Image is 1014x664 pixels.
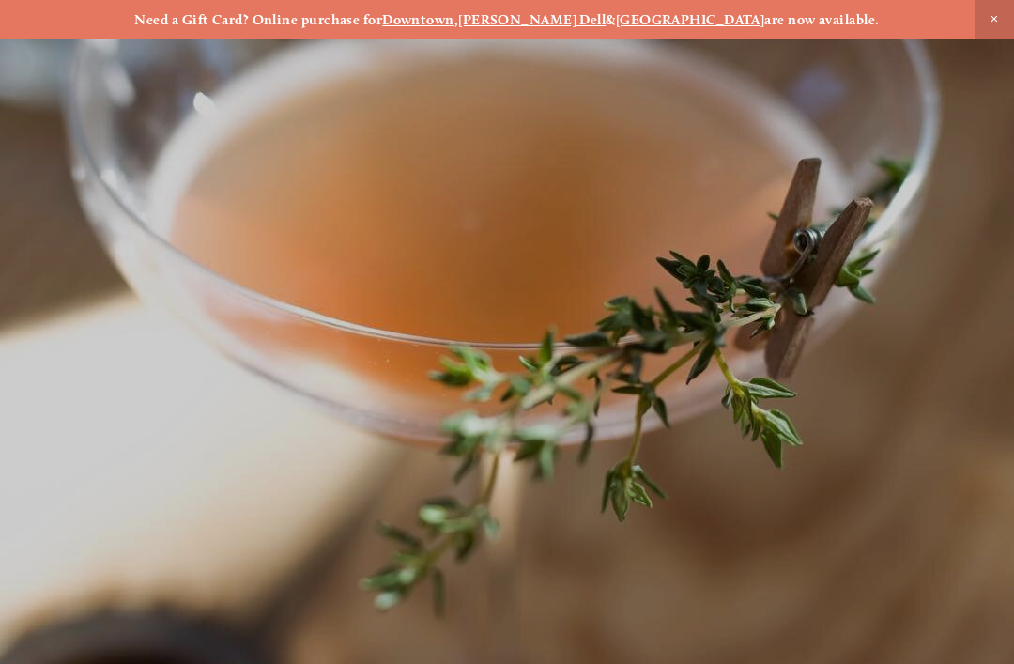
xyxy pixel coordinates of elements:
strong: , [454,11,458,28]
strong: are now available. [764,11,879,28]
a: [PERSON_NAME] Dell [458,11,606,28]
a: [GEOGRAPHIC_DATA] [616,11,765,28]
strong: Need a Gift Card? Online purchase for [134,11,382,28]
strong: & [606,11,615,28]
a: Downtown [382,11,454,28]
